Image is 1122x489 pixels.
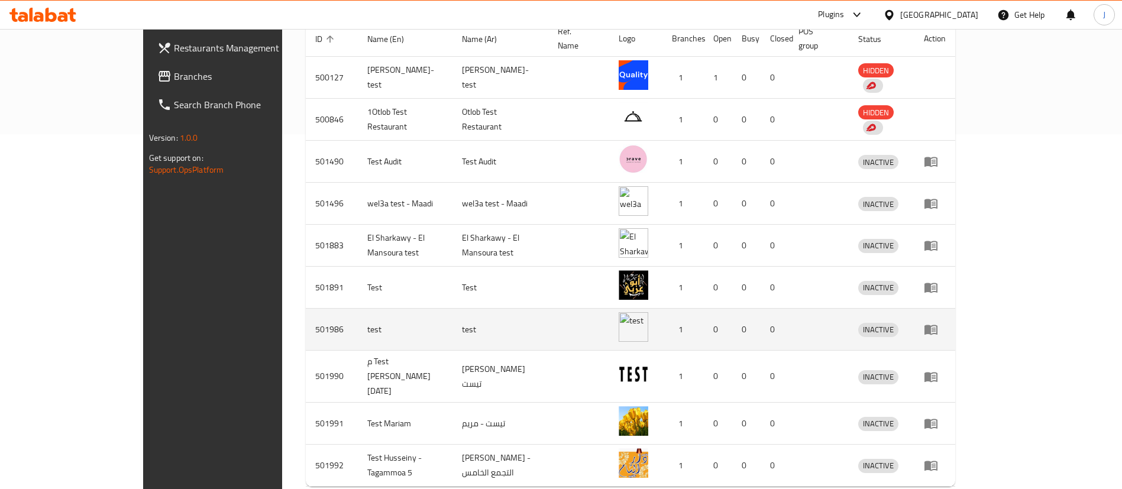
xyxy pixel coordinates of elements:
td: Otlob Test Restaurant [452,99,548,141]
span: INACTIVE [858,370,898,384]
div: INACTIVE [858,459,898,473]
th: Branches [662,21,704,57]
td: 0 [732,309,761,351]
td: 0 [704,141,732,183]
td: 0 [732,225,761,267]
td: 0 [732,445,761,487]
td: Test [358,267,452,309]
td: 0 [761,445,789,487]
td: 0 [732,403,761,445]
td: test [358,309,452,351]
img: Test Mariam [619,406,648,436]
td: 1 [662,309,704,351]
span: Name (En) [367,32,419,46]
td: Test [452,267,548,309]
td: تيست - مريم [452,403,548,445]
div: Plugins [818,8,844,22]
div: HIDDEN [858,105,894,119]
td: 0 [761,309,789,351]
table: enhanced table [306,21,955,487]
div: INACTIVE [858,417,898,431]
td: 1 [662,403,704,445]
span: Ref. Name [558,24,595,53]
img: 1Otlob Test Restaurant [619,102,648,132]
div: HIDDEN [858,63,894,77]
td: 0 [761,267,789,309]
span: HIDDEN [858,106,894,119]
td: 1 [662,267,704,309]
td: 1 [662,225,704,267]
td: 0 [732,99,761,141]
td: 1 [662,141,704,183]
td: 0 [732,57,761,99]
div: INACTIVE [858,197,898,211]
td: 1Otlob Test Restaurant [358,99,452,141]
td: 0 [704,351,732,403]
td: 1 [662,57,704,99]
td: [PERSON_NAME]- test [452,57,548,99]
td: 0 [704,309,732,351]
img: Mahamad Hesham Mahamad Abdelfatah- test [619,60,648,90]
td: 501986 [306,309,358,351]
span: 1.0.0 [180,130,198,145]
div: Menu [924,238,946,252]
div: Menu [924,154,946,169]
span: J [1103,8,1105,21]
span: Get support on: [149,150,203,166]
span: INACTIVE [858,323,898,336]
td: 0 [704,445,732,487]
td: 0 [761,141,789,183]
div: Indicates that the vendor menu management has been moved to DH Catalog service [863,121,883,135]
span: Version: [149,130,178,145]
span: POS group [798,24,835,53]
th: Logo [609,21,662,57]
td: 0 [704,99,732,141]
td: Test Husseiny - Tagammoa 5 [358,445,452,487]
th: Action [914,21,955,57]
div: INACTIVE [858,155,898,169]
td: [PERSON_NAME] - التجمع الخامس [452,445,548,487]
td: El Sharkawy - El Mansoura test [452,225,548,267]
td: Test Audit [452,141,548,183]
td: 0 [761,183,789,225]
div: Menu [924,322,946,336]
td: 1 [662,99,704,141]
div: Indicates that the vendor menu management has been moved to DH Catalog service [863,79,883,93]
td: 500127 [306,57,358,99]
td: 0 [704,267,732,309]
td: test [452,309,548,351]
img: Test Audit [619,144,648,174]
img: El Sharkawy - El Mansoura test [619,228,648,258]
td: 0 [761,99,789,141]
th: Busy [732,21,761,57]
img: test [619,312,648,342]
td: [PERSON_NAME] تيست [452,351,548,403]
span: Restaurants Management [174,41,321,55]
td: 501990 [306,351,358,403]
td: 0 [732,183,761,225]
a: Branches [148,62,331,90]
span: Branches [174,69,321,83]
td: [PERSON_NAME]- test [358,57,452,99]
span: INACTIVE [858,156,898,169]
a: Search Branch Phone [148,90,331,119]
td: Test Mariam [358,403,452,445]
div: INACTIVE [858,281,898,295]
td: 501992 [306,445,358,487]
span: Name (Ar) [462,32,512,46]
th: Open [704,21,732,57]
td: 0 [732,141,761,183]
td: 1 [662,445,704,487]
span: INACTIVE [858,239,898,252]
span: HIDDEN [858,64,894,77]
td: 1 [662,183,704,225]
td: 0 [704,183,732,225]
img: Test Husseiny - Tagammoa 5 [619,448,648,478]
img: wel3a test - Maadi [619,186,648,216]
td: 501891 [306,267,358,309]
td: 0 [732,351,761,403]
td: 0 [761,225,789,267]
td: wel3a test - Maadi [452,183,548,225]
